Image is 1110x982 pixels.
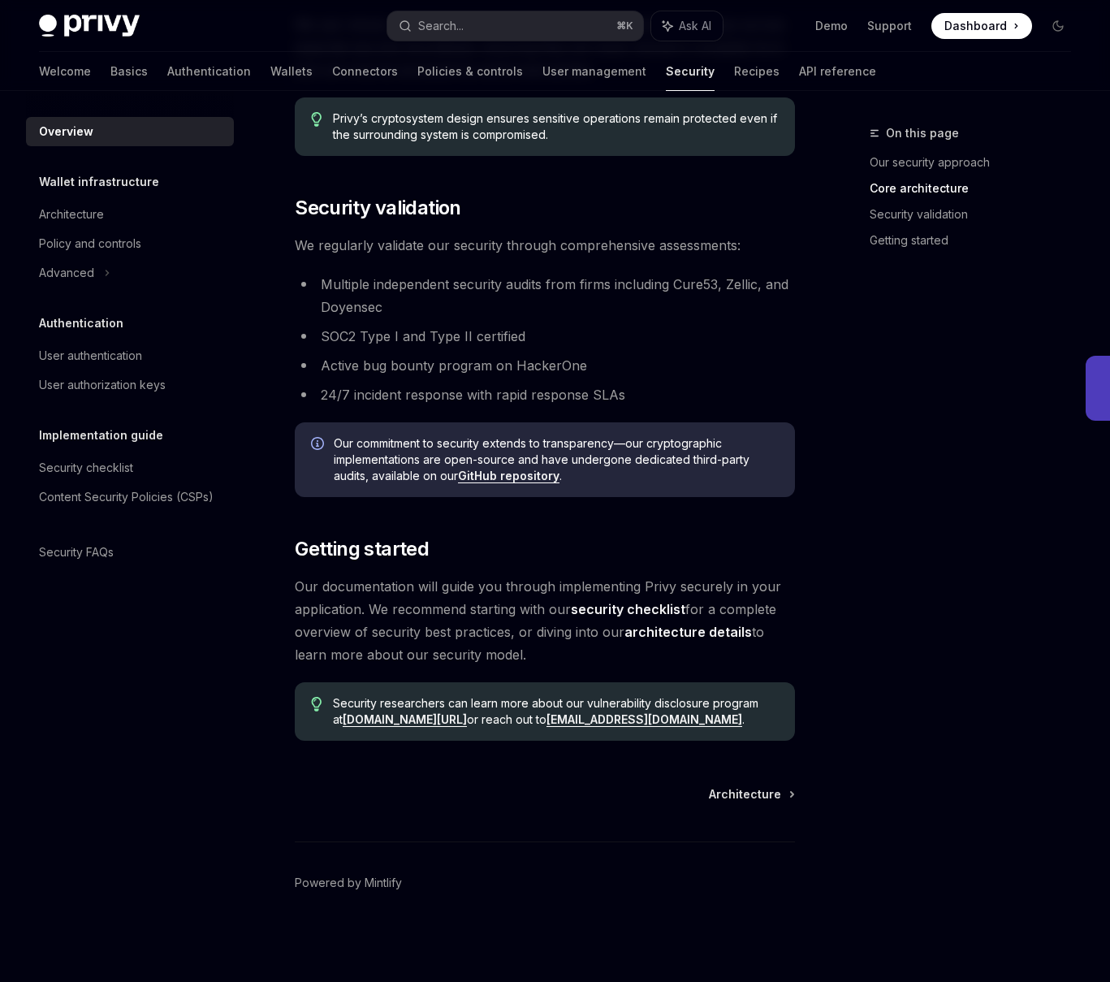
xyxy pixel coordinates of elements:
button: Ask AI [651,11,723,41]
a: User authorization keys [26,370,234,400]
a: Connectors [332,52,398,91]
a: Security checklist [26,453,234,482]
span: Architecture [709,786,781,802]
a: Recipes [734,52,780,91]
a: GitHub repository [458,469,559,483]
a: Security FAQs [26,538,234,567]
a: API reference [799,52,876,91]
div: Search... [418,16,464,36]
div: Architecture [39,205,104,224]
a: User authentication [26,341,234,370]
span: On this page [886,123,959,143]
span: Security validation [295,195,461,221]
h5: Wallet infrastructure [39,172,159,192]
span: Our commitment to security extends to transparency—our cryptographic implementations are open-sou... [334,435,779,484]
div: User authentication [39,346,142,366]
a: [EMAIL_ADDRESS][DOMAIN_NAME] [546,712,742,727]
div: Advanced [39,263,94,283]
a: Wallets [270,52,313,91]
button: Search...⌘K [387,11,643,41]
div: Policy and controls [39,234,141,253]
svg: Tip [311,112,322,127]
span: Privy’s cryptosystem design ensures sensitive operations remain protected even if the surrounding... [333,110,779,143]
li: Active bug bounty program on HackerOne [295,354,795,377]
svg: Info [311,437,327,453]
span: Our documentation will guide you through implementing Privy securely in your application. We reco... [295,575,795,666]
div: User authorization keys [39,375,166,395]
span: Dashboard [944,18,1007,34]
a: Overview [26,117,234,146]
a: Policies & controls [417,52,523,91]
a: Welcome [39,52,91,91]
a: Core architecture [870,175,1084,201]
img: dark logo [39,15,140,37]
span: We regularly validate our security through comprehensive assessments: [295,234,795,257]
div: Security FAQs [39,543,114,562]
a: Support [867,18,912,34]
a: Demo [815,18,848,34]
a: architecture details [624,624,752,641]
svg: Tip [311,697,322,712]
div: Security checklist [39,458,133,478]
h5: Implementation guide [39,426,163,445]
a: [DOMAIN_NAME][URL] [343,712,467,727]
a: Architecture [709,786,793,802]
a: Security validation [870,201,1084,227]
li: 24/7 incident response with rapid response SLAs [295,383,795,406]
span: Getting started [295,536,429,562]
span: ⌘ K [616,19,633,32]
a: Dashboard [931,13,1032,39]
button: Toggle dark mode [1045,13,1071,39]
a: Architecture [26,200,234,229]
a: Policy and controls [26,229,234,258]
a: User management [542,52,646,91]
a: Powered by Mintlify [295,875,402,891]
li: SOC2 Type I and Type II certified [295,325,795,348]
a: Getting started [870,227,1084,253]
a: Authentication [167,52,251,91]
a: Security [666,52,715,91]
a: Content Security Policies (CSPs) [26,482,234,512]
a: security checklist [571,601,685,618]
a: Basics [110,52,148,91]
div: Content Security Policies (CSPs) [39,487,214,507]
span: Security researchers can learn more about our vulnerability disclosure program at or reach out to . [333,695,779,728]
h5: Authentication [39,314,123,333]
li: Multiple independent security audits from firms including Cure53, Zellic, and Doyensec [295,273,795,318]
span: Ask AI [679,18,711,34]
a: Our security approach [870,149,1084,175]
div: Overview [39,122,93,141]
